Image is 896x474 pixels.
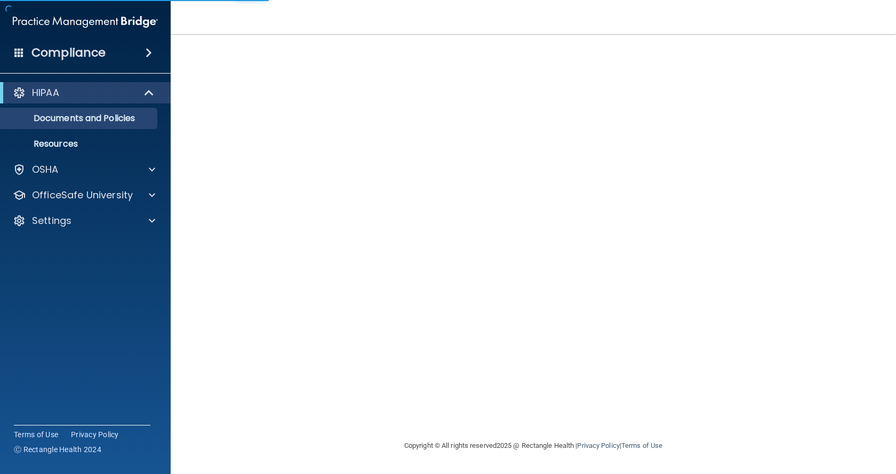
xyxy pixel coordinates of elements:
[13,86,155,99] a: HIPAA
[621,441,662,449] a: Terms of Use
[14,444,101,455] span: Ⓒ Rectangle Health 2024
[13,189,155,202] a: OfficeSafe University
[13,163,155,176] a: OSHA
[14,429,58,440] a: Terms of Use
[32,86,59,99] p: HIPAA
[7,139,153,149] p: Resources
[71,429,119,440] a: Privacy Policy
[32,214,71,227] p: Settings
[32,189,133,202] p: OfficeSafe University
[577,441,619,449] a: Privacy Policy
[13,11,158,33] img: PMB logo
[13,214,155,227] a: Settings
[32,163,59,176] p: OSHA
[339,429,728,463] div: Copyright © All rights reserved 2025 @ Rectangle Health | |
[7,113,153,124] p: Documents and Policies
[31,45,106,60] h4: Compliance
